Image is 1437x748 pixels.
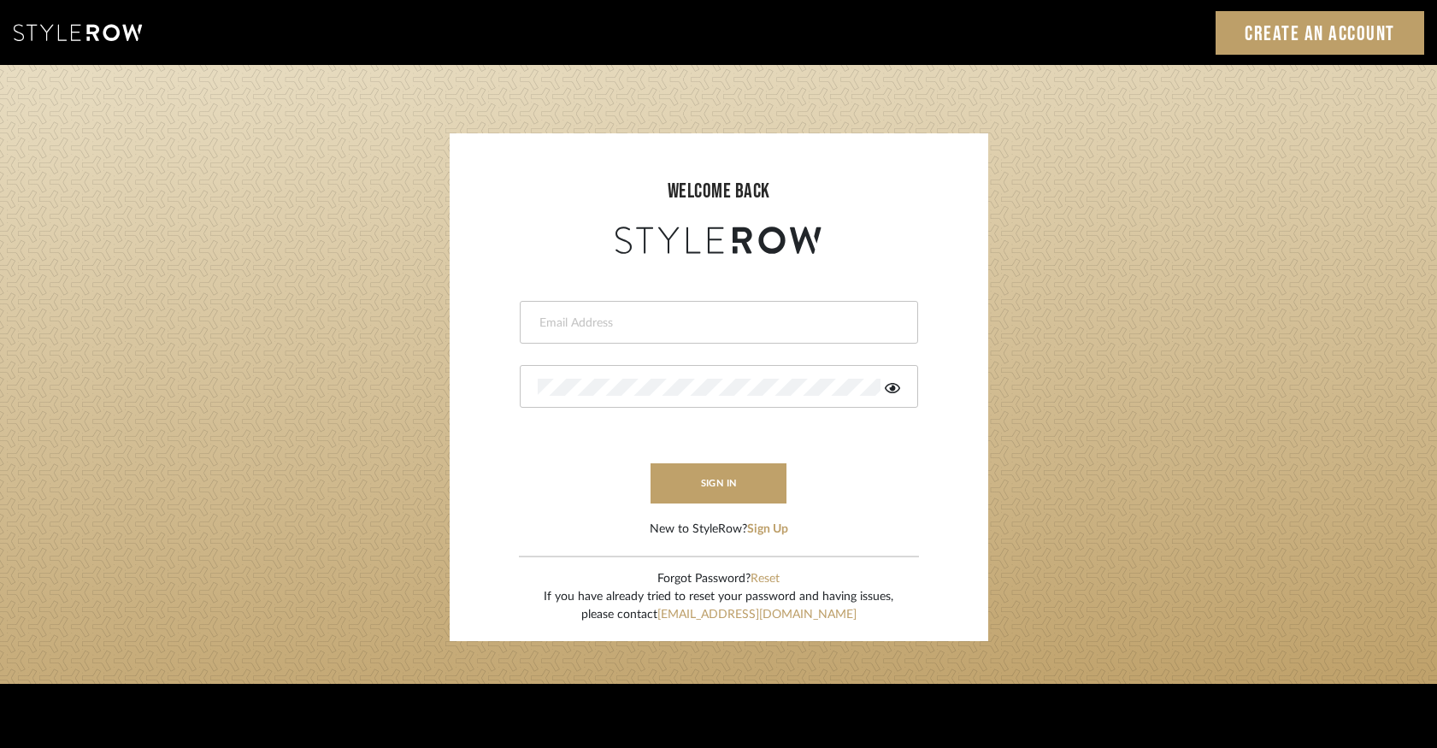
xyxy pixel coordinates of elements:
[751,570,780,588] button: Reset
[1216,11,1424,55] a: Create an Account
[544,570,893,588] div: Forgot Password?
[544,588,893,624] div: If you have already tried to reset your password and having issues, please contact
[650,521,788,539] div: New to StyleRow?
[651,463,787,504] button: sign in
[538,315,896,332] input: Email Address
[467,176,971,207] div: welcome back
[747,521,788,539] button: Sign Up
[657,609,857,621] a: [EMAIL_ADDRESS][DOMAIN_NAME]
